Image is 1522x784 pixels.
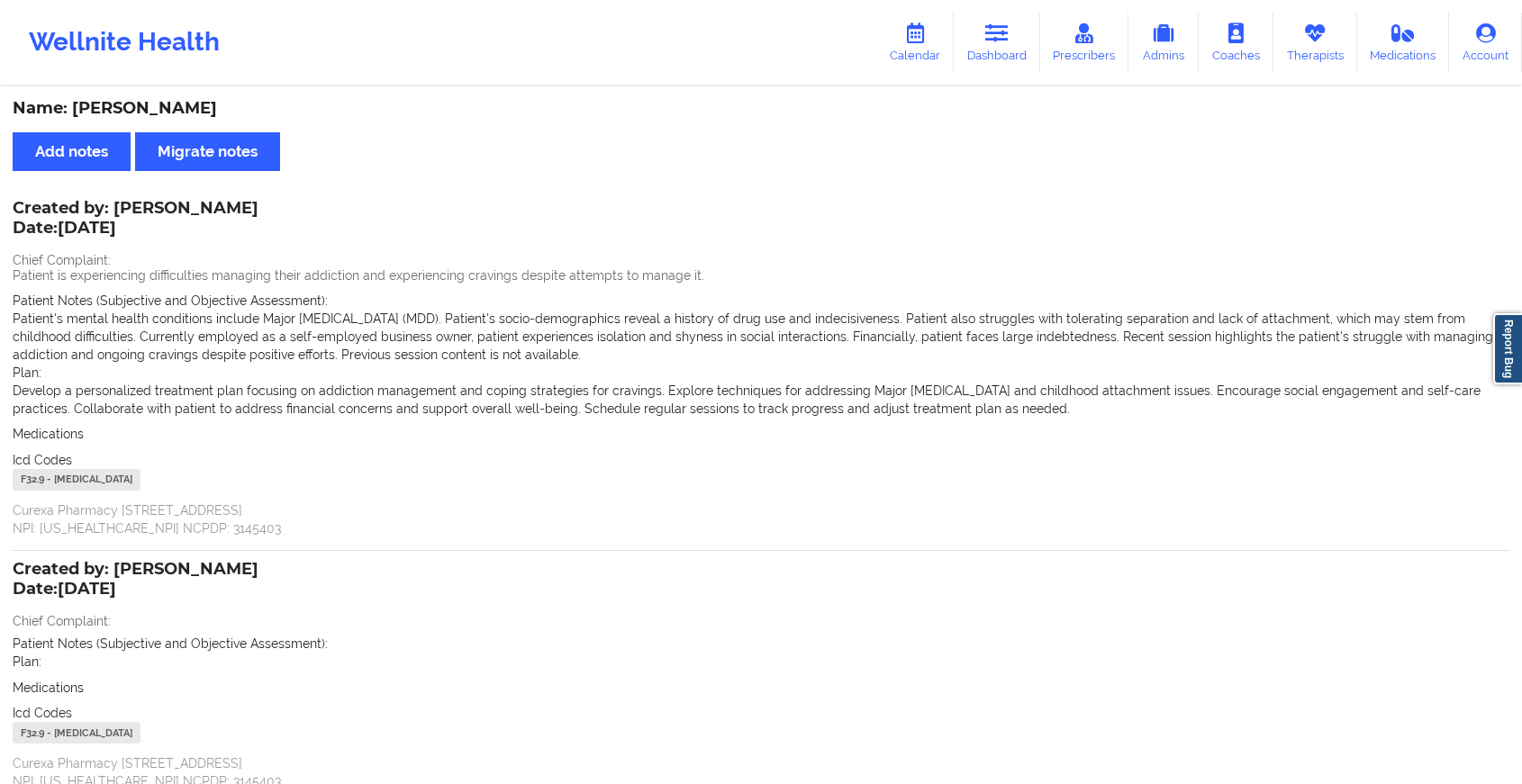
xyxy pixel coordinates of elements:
[13,501,1509,537] p: Curexa Pharmacy [STREET_ADDRESS] NPI: [US_HEALTHCARE_NPI] NCPDP: 3145403
[1493,313,1522,384] a: Report Bug
[13,253,111,267] span: Chief Complaint:
[13,310,1509,364] p: Patient's mental health conditions include Major [MEDICAL_DATA] (MDD). Patient's socio-demographi...
[13,654,41,669] span: Plan:
[13,199,258,240] div: Created by: [PERSON_NAME]
[13,427,84,441] span: Medications
[1273,13,1357,72] a: Therapists
[13,382,1509,418] p: Develop a personalized treatment plan focusing on addiction management and coping strategies for ...
[13,469,140,491] div: F32.9 - [MEDICAL_DATA]
[13,293,328,308] span: Patient Notes (Subjective and Objective Assessment):
[135,132,280,171] button: Migrate notes
[1199,13,1273,72] a: Coaches
[13,614,111,628] span: Chief Complaint:
[13,636,328,651] span: Patient Notes (Subjective and Objective Assessment):
[13,365,41,380] span: Plan:
[13,132,131,171] button: Add notes
[13,98,1509,119] div: Name: [PERSON_NAME]
[1128,13,1199,72] a: Admins
[13,217,258,240] p: Date: [DATE]
[13,722,140,743] div: F32.9 - [MEDICAL_DATA]
[1449,13,1522,72] a: Account
[13,706,72,720] span: Icd Codes
[13,680,84,695] span: Medications
[13,266,1509,284] p: Patient is experiencing difficulties managing their addiction and experiencing cravings despite a...
[1040,13,1129,72] a: Prescribers
[1357,13,1450,72] a: Medications
[954,13,1040,72] a: Dashboard
[13,453,72,467] span: Icd Codes
[13,560,258,601] div: Created by: [PERSON_NAME]
[876,13,954,72] a: Calendar
[13,578,258,601] p: Date: [DATE]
